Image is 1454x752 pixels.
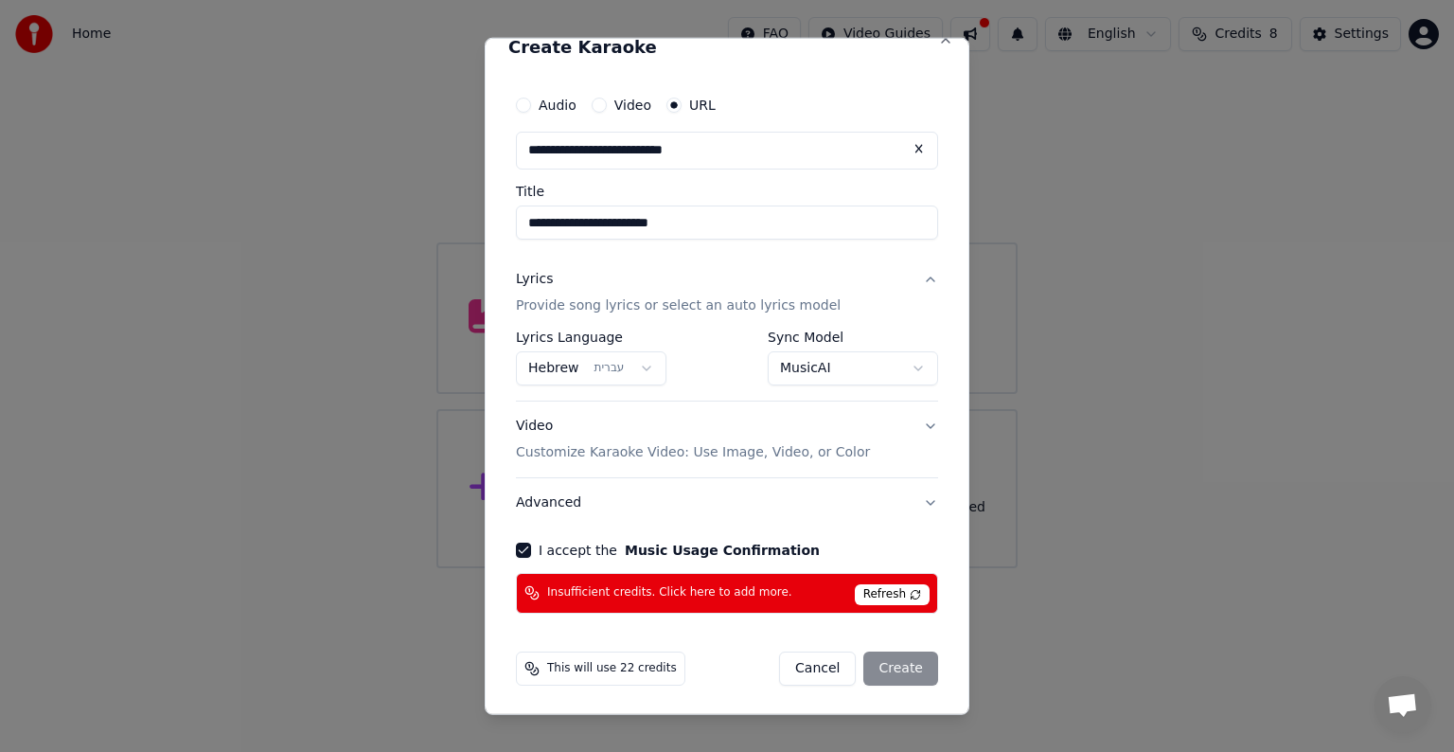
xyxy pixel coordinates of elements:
[516,331,666,344] label: Lyrics Language
[516,270,553,289] div: Lyrics
[516,255,938,331] button: LyricsProvide song lyrics or select an auto lyrics model
[689,98,716,112] label: URL
[516,478,938,528] button: Advanced
[625,544,820,557] button: I accept the
[547,661,677,676] span: This will use 22 credits
[779,652,856,686] button: Cancel
[516,417,870,462] div: Video
[516,185,938,198] label: Title
[516,402,938,477] button: VideoCustomize Karaoke Video: Use Image, Video, or Color
[768,331,938,344] label: Sync Model
[539,98,576,112] label: Audio
[855,584,930,605] span: Refresh
[614,98,651,112] label: Video
[508,39,946,56] h2: Create Karaoke
[539,544,820,557] label: I accept the
[516,331,938,401] div: LyricsProvide song lyrics or select an auto lyrics model
[516,443,870,462] p: Customize Karaoke Video: Use Image, Video, or Color
[547,585,792,600] span: Insufficient credits. Click here to add more.
[516,296,841,315] p: Provide song lyrics or select an auto lyrics model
